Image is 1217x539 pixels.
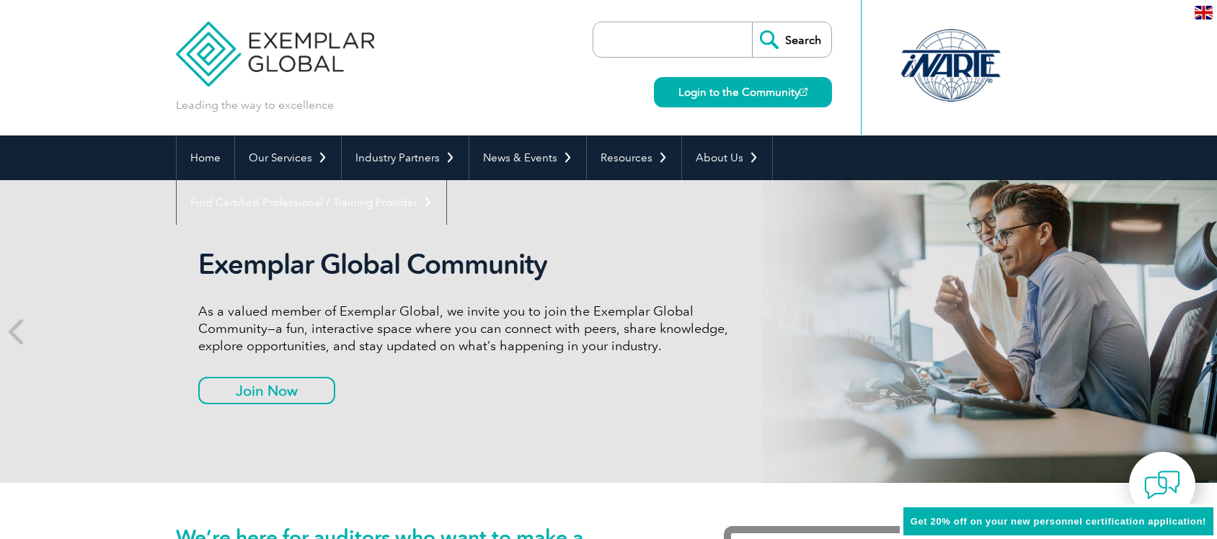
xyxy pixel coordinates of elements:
a: Login to the Community [654,77,832,107]
img: en [1195,6,1213,19]
p: Leading the way to excellence [176,97,334,113]
span: Get 20% off on your new personnel certification application! [911,516,1206,527]
p: As a valued member of Exemplar Global, we invite you to join the Exemplar Global Community—a fun,... [198,303,739,355]
a: News & Events [469,135,586,180]
img: contact-chat.png [1144,467,1180,503]
a: About Us [682,135,772,180]
h2: Exemplar Global Community [198,248,739,281]
img: open_square.png [800,88,807,96]
a: Join Now [198,377,335,404]
a: Industry Partners [342,135,469,180]
a: Home [177,135,234,180]
a: Find Certified Professional / Training Provider [177,180,446,225]
a: Our Services [235,135,341,180]
a: Resources [587,135,681,180]
input: Search [752,22,831,57]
